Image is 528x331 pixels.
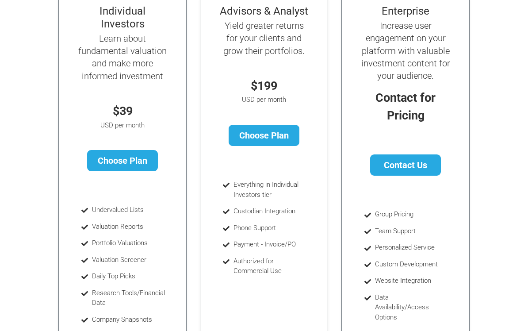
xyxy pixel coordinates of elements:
h4: Individual Investors [77,5,168,31]
a: Choose Plan [229,125,300,146]
li: Everything in Individual Investors tier [233,180,302,200]
h5: Increase user engagement on your platform with valuable investment content for your audience. [360,19,451,82]
p: USD per month [77,120,168,131]
li: Custom Development [375,259,444,269]
a: Choose Plan [87,150,158,171]
li: Portfolio Valuations [92,238,168,248]
li: Data Availability/Access Options [375,293,444,323]
li: Personalized Service [375,242,444,253]
li: Phone Support [233,223,302,233]
li: Authorized for Commercial Use [233,256,302,276]
a: Contact Us [370,154,441,176]
li: Website Integration [375,276,444,286]
p: $39 [77,102,168,120]
h4: Enterprise [360,5,451,18]
li: Payment - Invoice/PO [233,239,302,250]
li: Valuation Screener [92,255,168,265]
p: Contact for Pricing [360,89,451,125]
li: Research Tools/Financial Data [92,288,168,308]
p: USD per month [218,95,310,105]
h5: Learn about fundamental valuation and make more informed investment [77,32,168,82]
li: Group Pricing [375,209,444,219]
h4: Advisors & Analyst [218,5,310,18]
li: Custodian Integration [233,206,302,216]
li: Undervalued Lists [92,205,168,215]
li: Valuation Reports [92,222,168,232]
p: $199 [218,77,310,95]
h5: Yield greater returns for your clients and grow their portfolios. [218,19,310,57]
li: Company Snapshots [92,315,168,325]
li: Daily Top Picks [92,271,168,281]
li: Team Support [375,226,444,236]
